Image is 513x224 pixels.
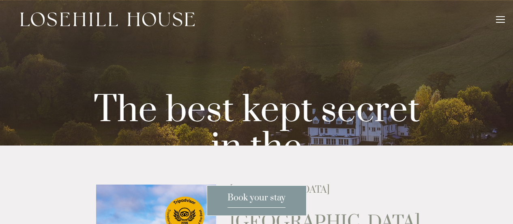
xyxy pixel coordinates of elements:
strong: The best kept secret in the [GEOGRAPHIC_DATA] [76,88,454,208]
h2: [GEOGRAPHIC_DATA] [230,185,417,195]
a: Book your stay [207,185,307,216]
img: Losehill House [20,12,195,26]
span: Book your stay [228,192,285,208]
